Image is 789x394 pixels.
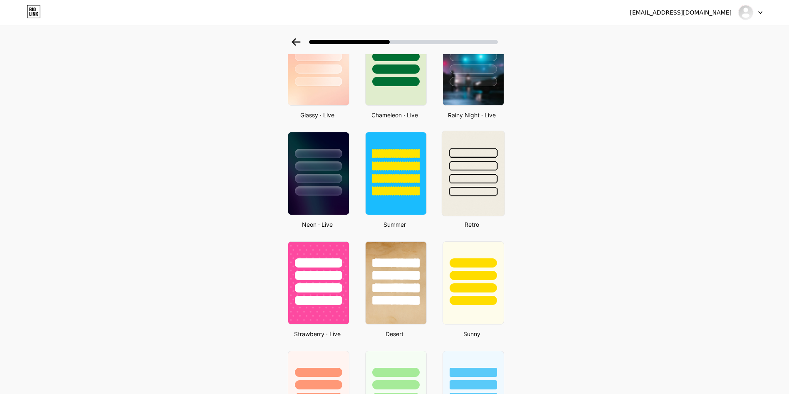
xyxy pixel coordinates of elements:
[738,5,754,20] img: adilahrosli
[363,220,427,229] div: Summer
[363,330,427,338] div: Desert
[285,330,349,338] div: Strawberry · Live
[440,330,504,338] div: Sunny
[440,111,504,119] div: Rainy Night · Live
[285,111,349,119] div: Glassy · Live
[285,220,349,229] div: Neon · Live
[440,220,504,229] div: Retro
[363,111,427,119] div: Chameleon · Live
[442,131,504,216] img: retro.jpg
[630,8,732,17] div: [EMAIL_ADDRESS][DOMAIN_NAME]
